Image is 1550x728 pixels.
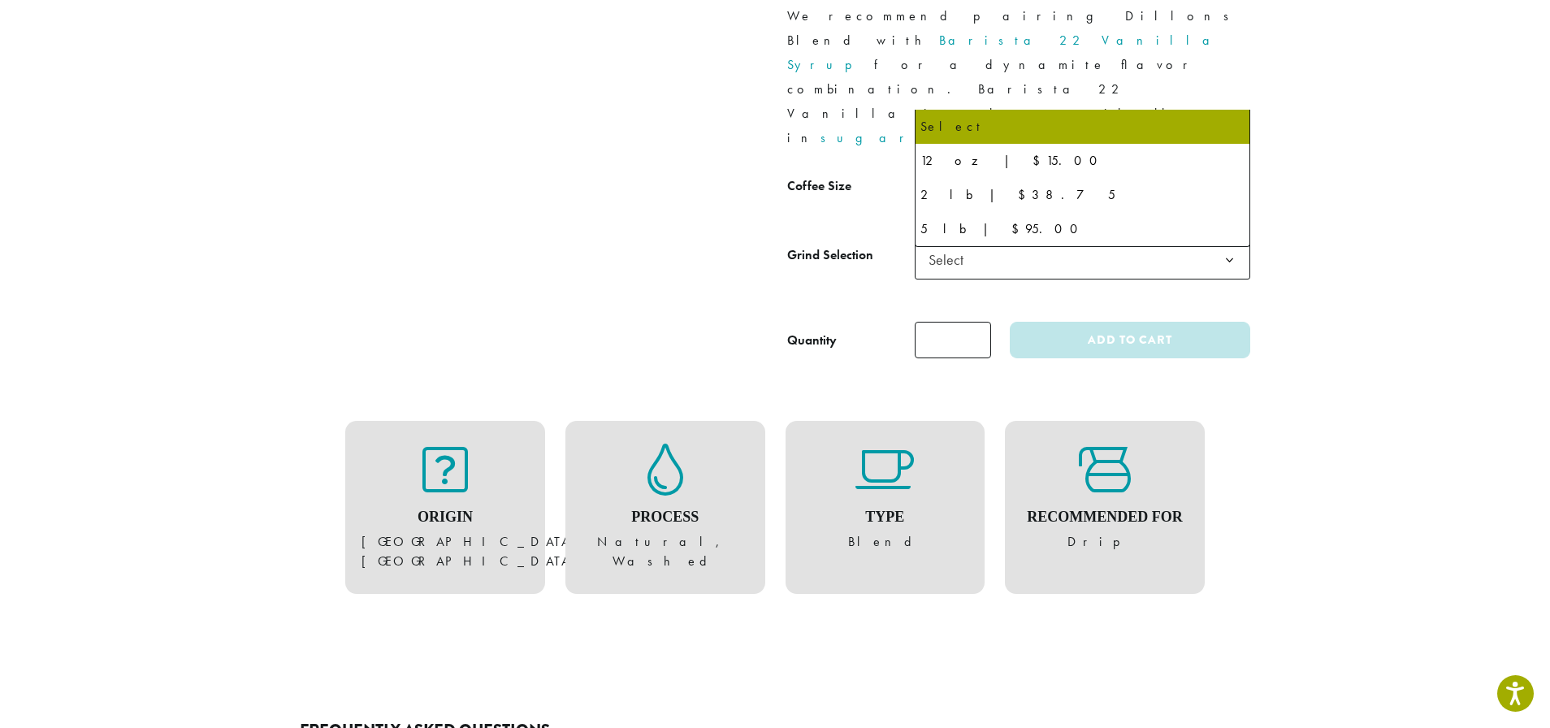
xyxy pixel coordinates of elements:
[787,175,915,198] label: Coffee Size
[787,4,1250,150] p: We recommend pairing Dillons Blend with for a dynamite flavor combination. Barista 22 Vanilla is ...
[820,129,1006,146] a: sugar-free
[920,183,1245,207] div: 2 lb | $38.75
[922,244,980,275] span: Select
[787,32,1223,73] a: Barista 22 Vanilla Syrup
[1021,509,1188,526] h4: Recommended For
[582,444,749,572] figure: Natural, Washed
[802,444,969,552] figure: Blend
[920,149,1245,173] div: 12 oz | $15.00
[787,244,915,267] label: Grind Selection
[787,331,837,350] div: Quantity
[362,444,529,572] figure: [GEOGRAPHIC_DATA], [GEOGRAPHIC_DATA]
[1010,322,1250,358] button: Add to cart
[915,322,991,358] input: Product quantity
[582,509,749,526] h4: Process
[920,217,1245,241] div: 5 lb | $95.00
[1021,444,1188,552] figure: Drip
[915,240,1250,279] span: Select
[362,509,529,526] h4: Origin
[916,110,1249,144] li: Select
[802,509,969,526] h4: Type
